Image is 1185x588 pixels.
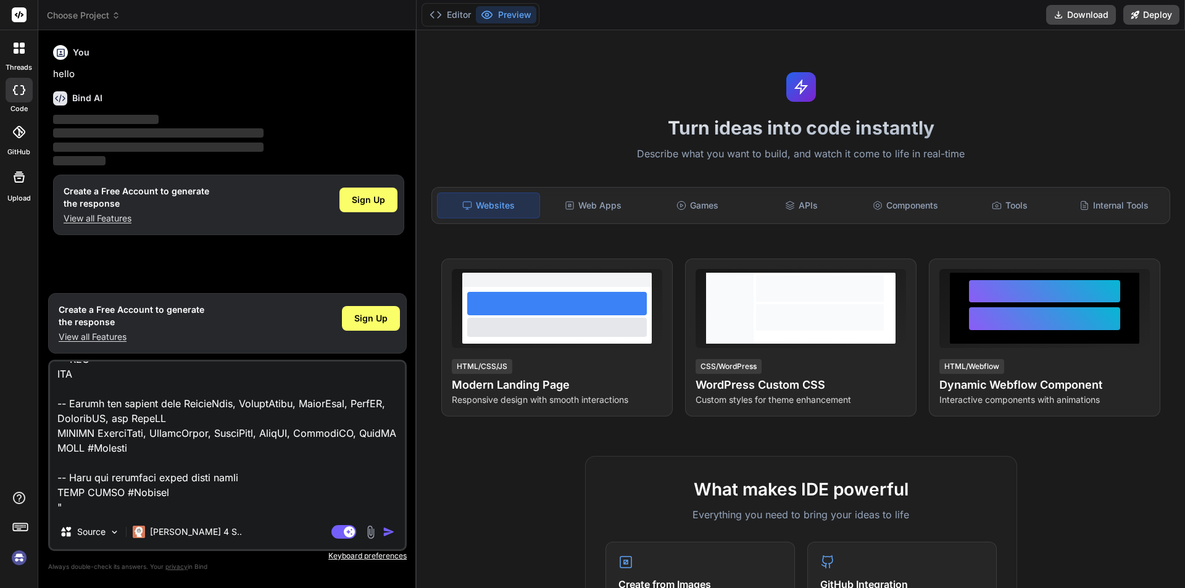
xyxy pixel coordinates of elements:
[53,143,264,152] span: ‌
[959,193,1061,218] div: Tools
[424,117,1178,139] h1: Turn ideas into code instantly
[59,304,204,328] h1: Create a Free Account to generate the response
[73,46,89,59] h6: You
[1063,193,1165,218] div: Internal Tools
[437,193,540,218] div: Websites
[64,185,209,210] h1: Create a Free Account to generate the response
[939,394,1150,406] p: Interactive components with animations
[50,362,405,515] textarea: "LOREMIP @DolorsIta CONSECTE(495) ADI @ElitseDdo = 'EiusmodTempOrinCidid (04) (1) (4) (2) (1)' --...
[452,359,512,374] div: HTML/CSS/JS
[452,376,662,394] h4: Modern Landing Page
[150,526,242,538] p: [PERSON_NAME] 4 S..
[48,561,407,573] p: Always double-check its answers. Your in Bind
[10,104,28,114] label: code
[939,376,1150,394] h4: Dynamic Webflow Component
[605,476,997,502] h2: What makes IDE powerful
[53,128,264,138] span: ‌
[53,156,106,165] span: ‌
[7,193,31,204] label: Upload
[364,525,378,539] img: attachment
[647,193,749,218] div: Games
[53,115,159,124] span: ‌
[77,526,106,538] p: Source
[7,147,30,157] label: GitHub
[165,563,188,570] span: privacy
[354,312,388,325] span: Sign Up
[383,526,395,538] img: icon
[9,547,30,568] img: signin
[750,193,852,218] div: APIs
[543,193,644,218] div: Web Apps
[133,526,145,538] img: Claude 4 Sonnet
[1123,5,1179,25] button: Deploy
[6,62,32,73] label: threads
[47,9,120,22] span: Choose Project
[939,359,1004,374] div: HTML/Webflow
[59,331,204,343] p: View all Features
[696,376,906,394] h4: WordPress Custom CSS
[696,394,906,406] p: Custom styles for theme enhancement
[109,527,120,537] img: Pick Models
[424,146,1178,162] p: Describe what you want to build, and watch it come to life in real-time
[64,212,209,225] p: View all Features
[855,193,957,218] div: Components
[352,194,385,206] span: Sign Up
[476,6,536,23] button: Preview
[425,6,476,23] button: Editor
[53,67,404,81] p: hello
[1046,5,1116,25] button: Download
[696,359,762,374] div: CSS/WordPress
[452,394,662,406] p: Responsive design with smooth interactions
[72,92,102,104] h6: Bind AI
[48,551,407,561] p: Keyboard preferences
[605,507,997,522] p: Everything you need to bring your ideas to life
